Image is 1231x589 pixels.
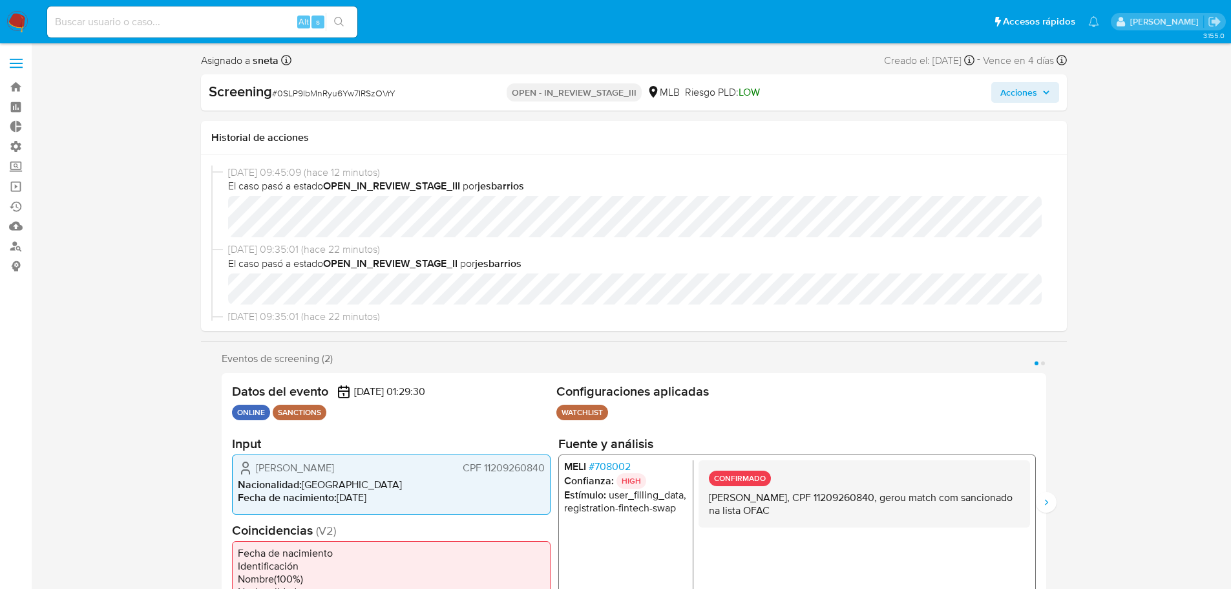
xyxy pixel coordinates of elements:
[326,13,352,31] button: search-icon
[272,87,395,100] span: # 0SLP9IbMnRyu6Yw7IRSzOVrY
[991,82,1059,103] button: Acciones
[323,256,458,271] b: OPEN_IN_REVIEW_STAGE_II
[250,53,279,68] b: sneta
[647,85,680,100] div: MLB
[977,52,980,69] span: -
[1003,15,1075,28] span: Accesos rápidos
[478,178,524,193] b: jesbarrios
[209,81,272,102] b: Screening
[299,16,309,28] span: Alt
[228,179,1051,193] span: El caso pasó a estado por
[1000,82,1037,103] span: Acciones
[739,85,760,100] span: LOW
[201,54,279,68] span: Asignado a
[1130,16,1203,28] p: nicolas.tyrkiel@mercadolibre.com
[228,166,1051,180] span: [DATE] 09:45:09 (hace 12 minutos)
[685,85,760,100] span: Riesgo PLD:
[211,131,1057,144] h1: Historial de acciones
[228,257,1051,271] span: El caso pasó a estado por
[983,54,1054,68] span: Vence en 4 días
[228,310,1051,324] span: [DATE] 09:35:01 (hace 22 minutos)
[47,14,357,30] input: Buscar usuario o caso...
[507,83,642,102] p: OPEN - IN_REVIEW_STAGE_III
[884,52,974,69] div: Creado el: [DATE]
[1088,16,1099,27] a: Notificaciones
[323,178,460,193] b: OPEN_IN_REVIEW_STAGE_III
[475,256,521,271] b: jesbarrios
[228,242,1051,257] span: [DATE] 09:35:01 (hace 22 minutos)
[316,16,320,28] span: s
[1208,15,1221,28] a: Salir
